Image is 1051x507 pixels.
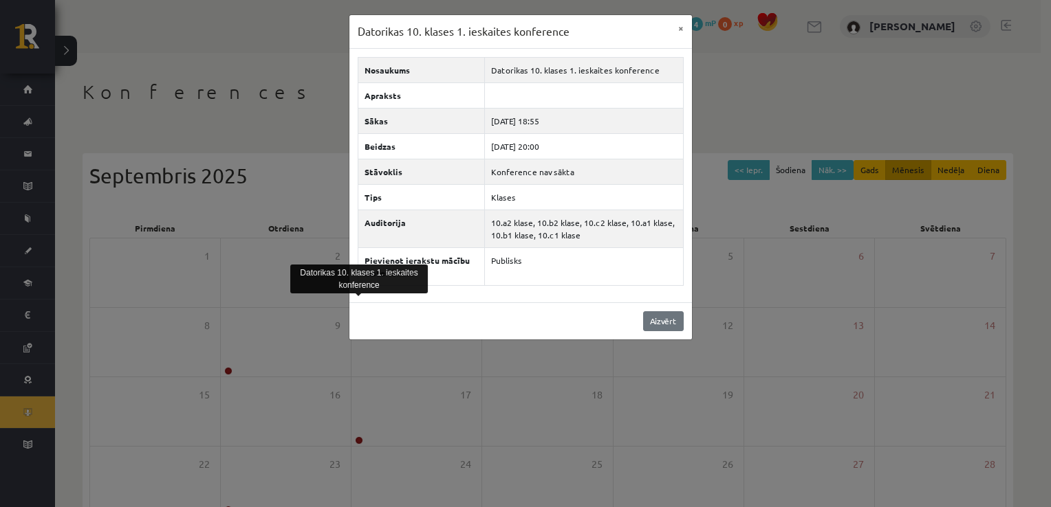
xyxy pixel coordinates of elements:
th: Apraksts [358,82,485,108]
th: Beidzas [358,133,485,159]
h3: Datorikas 10. klases 1. ieskaites konference [358,23,570,40]
td: Publisks [485,247,683,285]
div: Datorikas 10. klases 1. ieskaites konference [290,264,428,293]
td: [DATE] 20:00 [485,133,683,159]
td: Klases [485,184,683,210]
th: Auditorija [358,210,485,247]
th: Tips [358,184,485,210]
td: [DATE] 18:55 [485,108,683,133]
th: Pievienot ierakstu mācību materiāliem [358,247,485,285]
a: Aizvērt [643,311,684,331]
td: Datorikas 10. klases 1. ieskaites konference [485,57,683,82]
td: Konference nav sākta [485,159,683,184]
th: Nosaukums [358,57,485,82]
th: Stāvoklis [358,159,485,184]
td: 10.a2 klase, 10.b2 klase, 10.c2 klase, 10.a1 klase, 10.b1 klase, 10.c1 klase [485,210,683,247]
th: Sākas [358,108,485,133]
button: × [670,15,692,41]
